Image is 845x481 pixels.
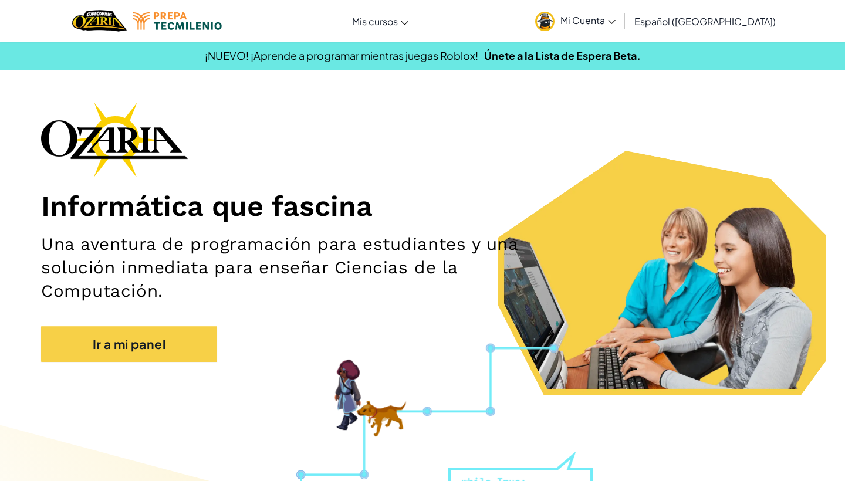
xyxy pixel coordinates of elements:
h2: Una aventura de programación para estudiantes y una solución inmediata para enseñar Ciencias de l... [41,232,552,303]
a: Ozaria by CodeCombat logo [72,9,127,33]
a: Únete a la Lista de Espera Beta. [484,49,641,62]
img: Ozaria branding logo [41,102,188,177]
a: Ir a mi panel [41,326,217,363]
h1: Informática que fascina [41,189,804,223]
span: Español ([GEOGRAPHIC_DATA]) [634,15,776,28]
a: Mis cursos [346,5,414,37]
a: Mi Cuenta [529,2,621,39]
span: Mis cursos [352,15,398,28]
span: ¡NUEVO! ¡Aprende a programar mientras juegas Roblox! [205,49,478,62]
img: avatar [535,12,555,31]
img: Home [72,9,127,33]
a: Español ([GEOGRAPHIC_DATA]) [628,5,782,37]
img: Tecmilenio logo [133,12,222,30]
span: Mi Cuenta [560,14,616,26]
